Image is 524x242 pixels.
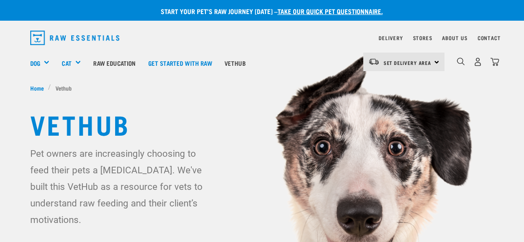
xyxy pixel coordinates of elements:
[413,36,432,39] a: Stores
[218,46,252,79] a: Vethub
[442,36,467,39] a: About Us
[490,58,499,66] img: home-icon@2x.png
[62,58,71,68] a: Cat
[142,46,218,79] a: Get started with Raw
[368,58,379,65] img: van-moving.png
[30,84,48,92] a: Home
[30,84,494,92] nav: breadcrumbs
[30,84,44,92] span: Home
[24,27,501,48] nav: dropdown navigation
[30,109,494,139] h1: Vethub
[473,58,482,66] img: user.png
[30,58,40,68] a: Dog
[278,9,383,13] a: take our quick pet questionnaire.
[379,36,403,39] a: Delivery
[384,61,432,64] span: Set Delivery Area
[30,145,216,228] p: Pet owners are increasingly choosing to feed their pets a [MEDICAL_DATA]. We've built this VetHub...
[30,31,120,45] img: Raw Essentials Logo
[457,58,465,65] img: home-icon-1@2x.png
[87,46,142,79] a: Raw Education
[478,36,501,39] a: Contact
